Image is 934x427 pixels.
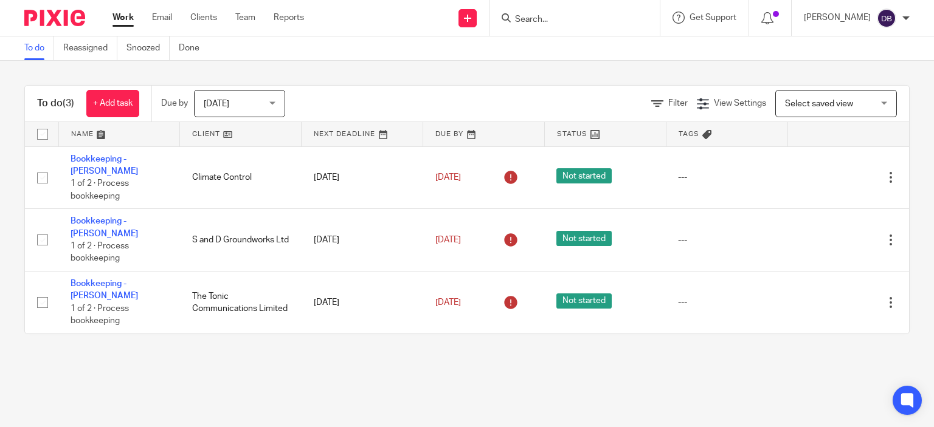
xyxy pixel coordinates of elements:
span: [DATE] [435,173,461,182]
td: The Tonic Communications Limited [180,272,302,333]
span: [DATE] [435,236,461,244]
span: 1 of 2 · Process bookkeeping [71,304,129,326]
a: Bookkeeping - [PERSON_NAME] [71,279,138,300]
a: Reports [274,12,304,24]
span: 1 of 2 · Process bookkeeping [71,242,129,263]
span: 1 of 2 · Process bookkeeping [71,179,129,200]
span: Filter [668,99,688,108]
a: Email [152,12,172,24]
input: Search [514,15,623,26]
a: Reassigned [63,36,117,60]
a: Work [112,12,134,24]
a: Clients [190,12,217,24]
span: Get Support [690,13,736,22]
span: [DATE] [435,298,461,307]
td: [DATE] [302,209,423,272]
img: svg%3E [877,9,896,28]
td: [DATE] [302,272,423,333]
span: Not started [556,168,612,183]
h1: To do [37,97,74,110]
span: Not started [556,293,612,309]
a: Team [235,12,255,24]
a: + Add task [86,90,139,117]
a: Done [179,36,209,60]
div: --- [678,171,775,183]
span: Select saved view [785,100,853,108]
a: To do [24,36,54,60]
div: --- [678,234,775,246]
span: [DATE] [204,100,229,108]
span: (3) [63,98,74,108]
span: Not started [556,231,612,246]
a: Bookkeeping - [PERSON_NAME] [71,217,138,237]
span: View Settings [714,99,766,108]
a: Bookkeeping - [PERSON_NAME] [71,155,138,176]
td: Climate Control [180,146,302,209]
td: [DATE] [302,146,423,209]
a: Snoozed [126,36,170,60]
p: [PERSON_NAME] [804,12,871,24]
img: Pixie [24,10,85,26]
td: S and D Groundworks Ltd [180,209,302,272]
span: Tags [679,131,699,137]
div: --- [678,296,775,309]
p: Due by [161,97,188,109]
